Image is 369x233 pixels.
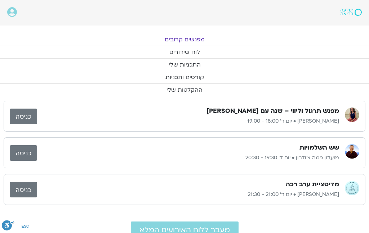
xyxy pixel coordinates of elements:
[206,107,339,115] h3: מפגש תרגול וליווי – שנה עם [PERSON_NAME]
[286,180,339,189] h3: מדיטציית ערב רכה
[345,181,359,195] img: שגב הורוביץ
[37,154,339,162] p: מועדון פמה צ'ודרון • יום ד׳ 19:30 - 20:30
[37,190,339,199] p: [PERSON_NAME] • יום ד׳ 21:00 - 21:30
[37,117,339,125] p: [PERSON_NAME] • יום ד׳ 18:00 - 19:00
[345,108,359,122] img: מליסה בר-אילן
[10,182,37,197] a: כניסה
[345,144,359,159] img: מועדון פמה צ'ודרון
[10,109,37,124] a: כניסה
[10,145,37,161] a: כניסה
[299,143,339,152] h3: שש השלמויות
